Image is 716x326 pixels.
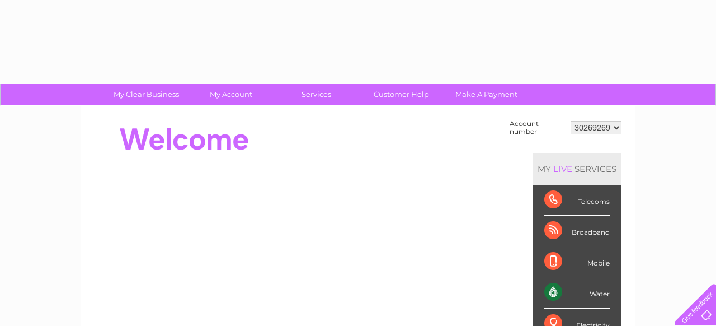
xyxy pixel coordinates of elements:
[355,84,447,105] a: Customer Help
[507,117,568,138] td: Account number
[533,153,621,185] div: MY SERVICES
[544,277,610,308] div: Water
[544,216,610,246] div: Broadband
[440,84,533,105] a: Make A Payment
[551,164,574,174] div: LIVE
[544,185,610,216] div: Telecoms
[100,84,192,105] a: My Clear Business
[185,84,277,105] a: My Account
[544,246,610,277] div: Mobile
[270,84,362,105] a: Services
